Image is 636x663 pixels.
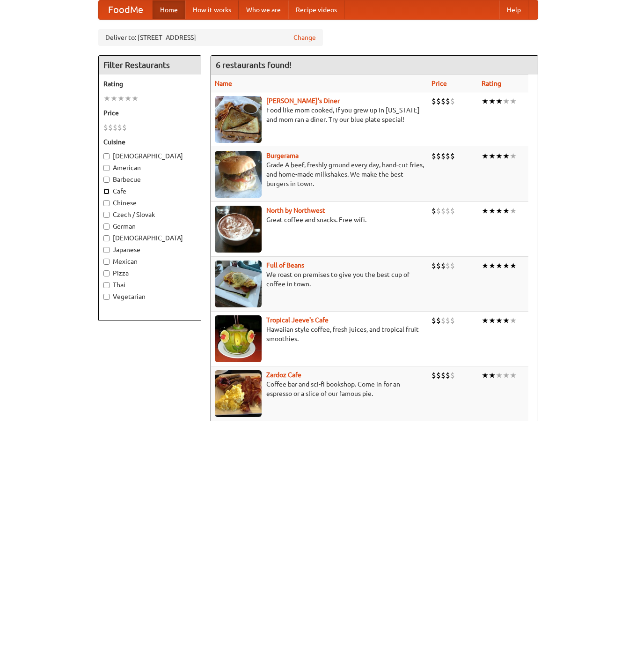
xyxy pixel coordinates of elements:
[103,137,196,147] h5: Cuisine
[215,96,262,143] img: sallys.jpg
[441,370,446,380] li: $
[117,93,124,104] li: ★
[103,153,110,159] input: [DEMOGRAPHIC_DATA]
[496,370,503,380] li: ★
[117,122,122,133] li: $
[185,0,239,19] a: How it works
[266,97,340,104] a: [PERSON_NAME]'s Diner
[446,370,450,380] li: $
[215,80,232,87] a: Name
[446,261,450,271] li: $
[215,325,424,343] p: Hawaiian style coffee, fresh juices, and tropical fruit smoothies.
[446,315,450,326] li: $
[441,96,446,106] li: $
[450,206,455,216] li: $
[132,93,139,104] li: ★
[293,33,316,42] a: Change
[103,186,196,196] label: Cafe
[510,315,517,326] li: ★
[499,0,528,19] a: Help
[482,80,501,87] a: Rating
[103,79,196,89] h5: Rating
[510,370,517,380] li: ★
[441,151,446,161] li: $
[215,160,424,188] p: Grade A beef, freshly ground every day, hand-cut fries, and home-made milkshakes. We make the bes...
[124,93,132,104] li: ★
[431,96,436,106] li: $
[436,370,441,380] li: $
[103,280,196,290] label: Thai
[496,206,503,216] li: ★
[108,122,113,133] li: $
[99,0,153,19] a: FoodMe
[482,315,489,326] li: ★
[489,315,496,326] li: ★
[215,270,424,289] p: We roast on premises to give you the best cup of coffee in town.
[441,206,446,216] li: $
[103,210,196,219] label: Czech / Slovak
[503,370,510,380] li: ★
[103,257,196,266] label: Mexican
[215,105,424,124] p: Food like mom cooked, if you grew up in [US_STATE] and mom ran a diner. Try our blue plate special!
[122,122,127,133] li: $
[103,122,108,133] li: $
[103,198,196,208] label: Chinese
[215,380,424,398] p: Coffee bar and sci-fi bookshop. Come in for an espresso or a slice of our famous pie.
[431,151,436,161] li: $
[436,151,441,161] li: $
[215,151,262,198] img: burgerama.jpg
[503,261,510,271] li: ★
[103,222,196,231] label: German
[482,206,489,216] li: ★
[103,233,196,243] label: [DEMOGRAPHIC_DATA]
[103,223,110,230] input: German
[266,371,301,379] a: Zardoz Cafe
[436,315,441,326] li: $
[436,96,441,106] li: $
[98,29,323,46] div: Deliver to: [STREET_ADDRESS]
[441,315,446,326] li: $
[103,247,110,253] input: Japanese
[503,151,510,161] li: ★
[489,151,496,161] li: ★
[103,177,110,183] input: Barbecue
[266,316,329,324] a: Tropical Jeeve's Cafe
[489,370,496,380] li: ★
[496,261,503,271] li: ★
[482,96,489,106] li: ★
[103,165,110,171] input: American
[288,0,344,19] a: Recipe videos
[446,206,450,216] li: $
[215,215,424,224] p: Great coffee and snacks. Free wifi.
[510,96,517,106] li: ★
[450,96,455,106] li: $
[266,152,299,159] a: Burgerama
[503,315,510,326] li: ★
[510,206,517,216] li: ★
[103,163,196,172] label: American
[110,93,117,104] li: ★
[103,282,110,288] input: Thai
[215,206,262,253] img: north.jpg
[239,0,288,19] a: Who we are
[431,370,436,380] li: $
[431,315,436,326] li: $
[489,261,496,271] li: ★
[431,261,436,271] li: $
[103,292,196,301] label: Vegetarian
[266,207,325,214] a: North by Northwest
[482,370,489,380] li: ★
[103,212,110,218] input: Czech / Slovak
[103,151,196,161] label: [DEMOGRAPHIC_DATA]
[103,93,110,104] li: ★
[450,370,455,380] li: $
[503,206,510,216] li: ★
[99,56,201,74] h4: Filter Restaurants
[489,96,496,106] li: ★
[446,96,450,106] li: $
